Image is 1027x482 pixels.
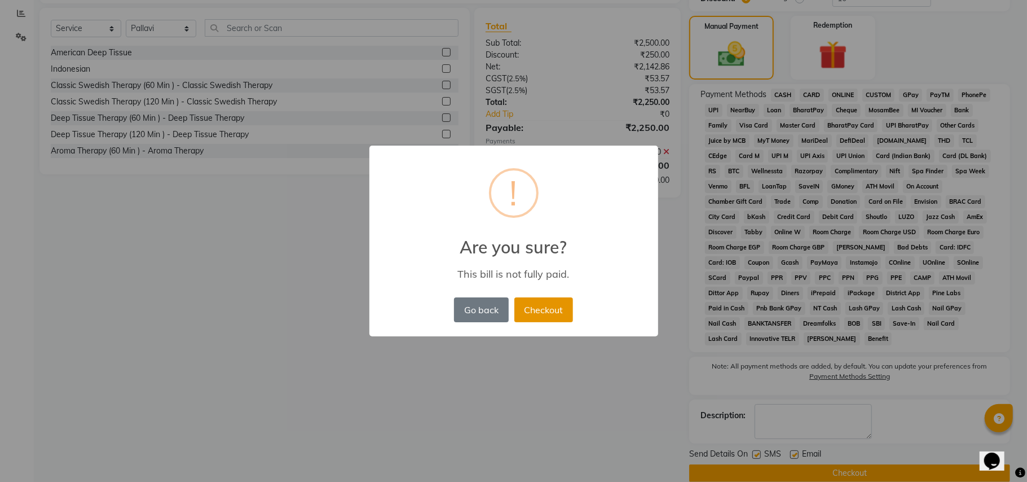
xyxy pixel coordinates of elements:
button: Go back [454,297,508,322]
div: ! [510,170,518,216]
div: This bill is not fully paid. [385,268,641,281]
h2: Are you sure? [369,224,658,257]
iframe: chat widget [980,437,1016,471]
button: Checkout [514,297,573,322]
